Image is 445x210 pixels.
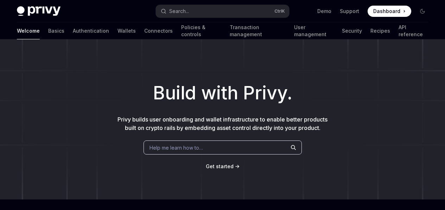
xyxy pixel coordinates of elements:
a: Connectors [144,22,173,39]
a: User management [294,22,334,39]
a: Welcome [17,22,40,39]
button: Search...CtrlK [156,5,289,18]
a: Dashboard [368,6,411,17]
a: Policies & controls [181,22,221,39]
a: API reference [399,22,428,39]
span: Get started [206,163,234,169]
span: Help me learn how to… [150,144,203,151]
a: Security [342,22,362,39]
img: dark logo [17,6,61,16]
a: Support [340,8,359,15]
span: Dashboard [373,8,400,15]
a: Wallets [117,22,136,39]
a: Demo [317,8,331,15]
span: Privy builds user onboarding and wallet infrastructure to enable better products built on crypto ... [117,116,328,131]
a: Basics [48,22,64,39]
div: Search... [169,7,189,15]
a: Transaction management [230,22,285,39]
button: Toggle dark mode [417,6,428,17]
a: Get started [206,163,234,170]
a: Recipes [370,22,390,39]
h1: Build with Privy. [11,79,434,107]
span: Ctrl K [274,8,285,14]
a: Authentication [73,22,109,39]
